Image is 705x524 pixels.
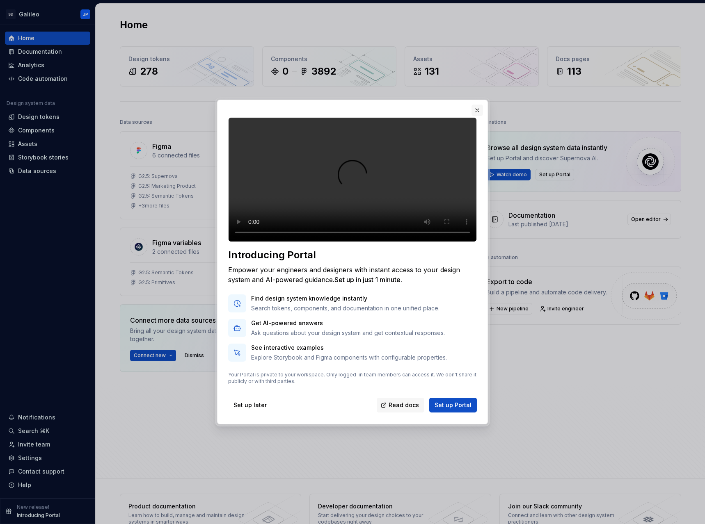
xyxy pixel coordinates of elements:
button: Set up later [228,398,272,412]
p: See interactive examples [251,344,447,352]
p: Explore Storybook and Figma components with configurable properties. [251,353,447,362]
div: Empower your engineers and designers with instant access to your design system and AI-powered gui... [228,265,477,285]
span: Read docs [389,401,419,409]
p: Get AI-powered answers [251,319,445,327]
p: Your Portal is private to your workspace. Only logged-in team members can access it. We don't sha... [228,371,477,385]
span: Set up Portal [435,401,472,409]
p: Find design system knowledge instantly [251,294,439,303]
span: Set up in just 1 minute. [334,276,402,284]
p: Ask questions about your design system and get contextual responses. [251,329,445,337]
div: Introducing Portal [228,248,477,262]
a: Read docs [377,398,424,412]
button: Set up Portal [429,398,477,412]
span: Set up later [233,401,267,409]
p: Search tokens, components, and documentation in one unified place. [251,304,439,312]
